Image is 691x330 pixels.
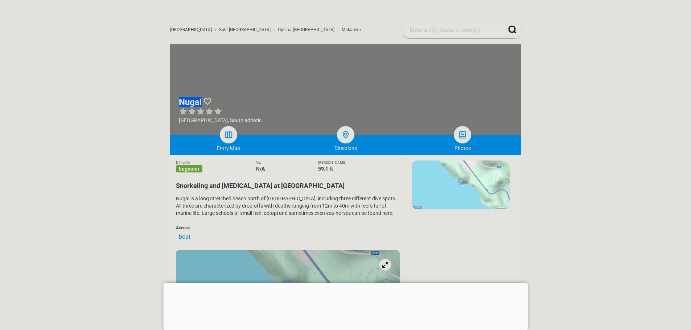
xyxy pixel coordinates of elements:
[273,27,275,32] span: ›
[220,126,237,143] a: map
[412,217,509,307] iframe: Advertisement
[224,130,233,139] img: map
[215,27,216,32] span: ›
[176,225,400,230] div: Access
[176,195,400,217] div: Nugal is a long stretched beach north of [GEOGRAPHIC_DATA], including three different dive spots....
[454,126,471,143] a: photos
[179,117,262,123] div: [GEOGRAPHIC_DATA], South adriatic
[318,160,400,164] div: [PERSON_NAME]
[318,166,400,172] div: 59.1 ft
[287,145,404,151] div: Directions
[256,166,318,172] div: N/A
[179,97,202,107] h1: Nugal
[219,27,271,32] a: Split-[GEOGRAPHIC_DATA]
[409,26,498,34] input: Enter a city, state, or country
[176,160,256,164] div: Difficulty
[170,27,212,32] a: [GEOGRAPHIC_DATA]
[458,130,467,139] img: photos
[342,27,361,32] a: Makarska
[176,165,202,172] span: beginner
[278,27,334,32] a: Općina [GEOGRAPHIC_DATA]
[163,283,528,328] iframe: Advertisement
[404,145,521,151] div: Photos
[176,177,400,189] h2: Snorkeling and [MEDICAL_DATA] at [GEOGRAPHIC_DATA]
[341,130,350,139] img: directions
[337,27,339,32] span: ›
[412,160,510,209] img: staticmap
[176,232,193,242] div: boat
[170,145,287,151] div: Entry Map
[256,160,318,164] div: Viz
